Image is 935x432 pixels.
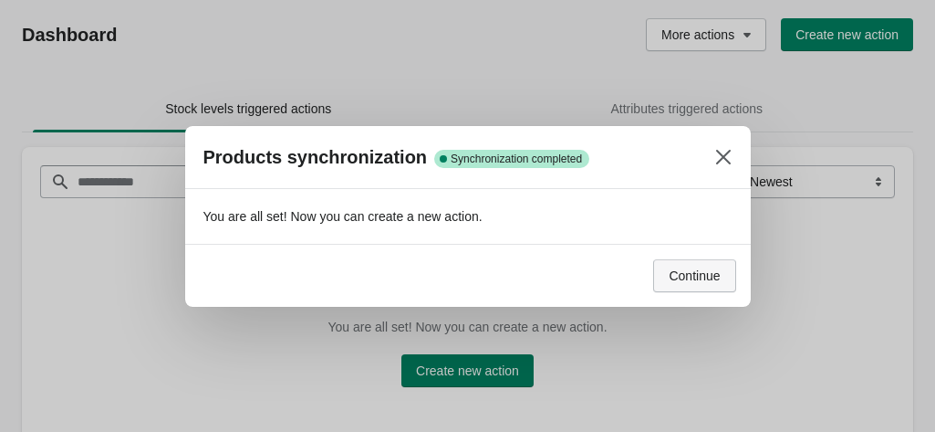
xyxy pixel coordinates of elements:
button: Close [707,141,740,174]
p: You are all set! Now you can create a new action. [203,207,732,226]
span: Synchronization completed [451,152,582,166]
h3: Products synchronization [203,146,428,168]
button: Continue [653,259,735,292]
span: Continue [669,269,720,283]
